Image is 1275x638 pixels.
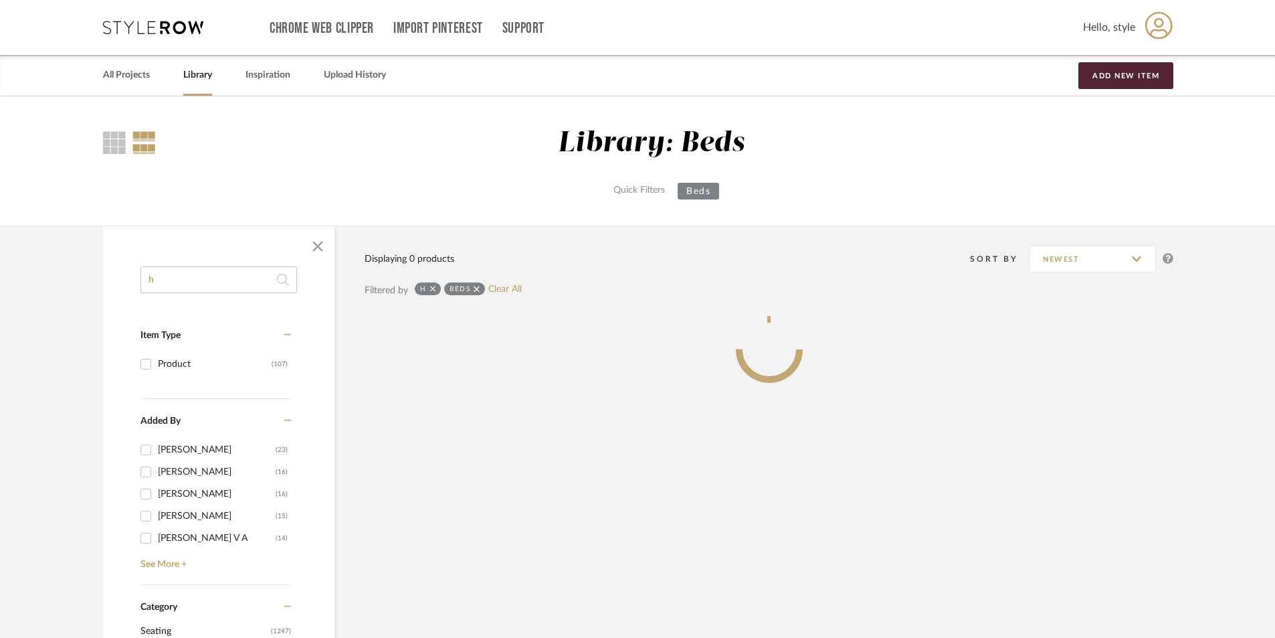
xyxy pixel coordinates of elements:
[970,252,1029,266] div: Sort By
[158,528,276,549] div: [PERSON_NAME] V A
[324,66,386,84] a: Upload History
[276,461,288,483] div: (16)
[488,284,522,295] a: Clear All
[140,602,177,613] span: Category
[140,331,181,340] span: Item Type
[1078,62,1173,89] button: Add New Item
[276,483,288,505] div: (16)
[393,23,483,34] a: Import Pinterest
[558,127,745,161] div: Library: Beds
[450,285,470,293] div: Beds
[502,23,545,34] a: Support
[140,266,297,293] input: Search within 0 results
[365,252,454,266] div: Displaying 0 products
[276,439,288,461] div: (23)
[272,353,288,375] div: (107)
[276,505,288,527] div: (15)
[276,528,288,549] div: (14)
[158,505,276,527] div: [PERSON_NAME]
[158,483,276,505] div: [PERSON_NAME]
[420,285,427,293] div: h
[158,461,276,483] div: [PERSON_NAME]
[365,283,408,298] div: Filtered by
[103,66,150,84] a: All Projects
[605,183,673,200] label: Quick Filters
[246,66,290,84] a: Inspiration
[270,23,374,34] a: Chrome Web Clipper
[183,66,212,84] a: Library
[678,183,719,200] button: Beds
[140,416,181,426] span: Added By
[1083,19,1135,35] span: Hello, style
[137,549,291,570] a: See More +
[158,353,272,375] div: Product
[158,439,276,461] div: [PERSON_NAME]
[304,233,331,260] button: Close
